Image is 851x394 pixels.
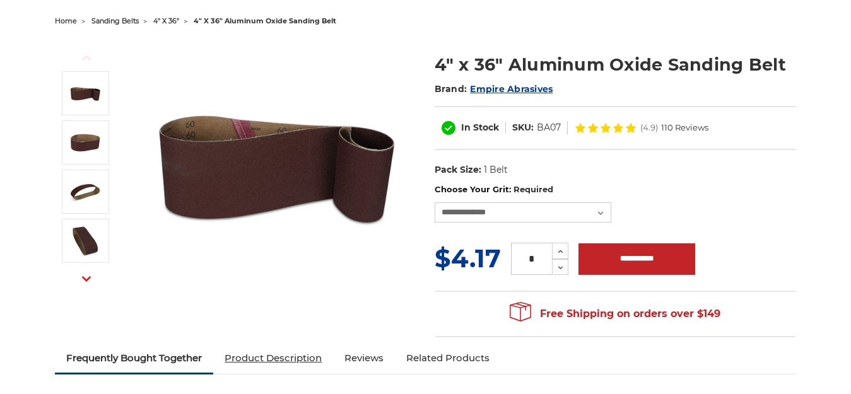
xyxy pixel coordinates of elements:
a: Empire Abrasives [470,83,553,95]
span: 110 Reviews [661,124,708,132]
span: Free Shipping on orders over $149 [510,301,720,327]
h1: 4" x 36" Aluminum Oxide Sanding Belt [435,52,796,77]
a: sanding belts [91,16,139,25]
img: 4" x 36" Aluminum Oxide Sanding Belt [150,39,402,291]
small: Required [514,184,553,194]
span: In Stock [461,122,499,133]
button: Next [71,265,102,293]
a: Related Products [395,344,501,372]
span: $4.17 [435,243,501,274]
span: 4" x 36" aluminum oxide sanding belt [194,16,336,25]
label: Choose Your Grit: [435,183,796,196]
img: 4" x 36" Aluminum Oxide Sanding Belt [69,78,101,109]
dd: 1 Belt [484,163,508,177]
img: 4" x 36" Sanding Belt - AOX [69,225,101,257]
button: Previous [71,44,102,71]
dt: Pack Size: [435,163,481,177]
span: Brand: [435,83,467,95]
span: (4.9) [640,124,658,132]
dd: BA07 [537,121,561,134]
a: home [55,16,77,25]
dt: SKU: [512,121,534,134]
img: 4" x 36" Sanding Belt - Aluminum Oxide [69,176,101,207]
a: Reviews [333,344,395,372]
img: 4" x 36" AOX Sanding Belt [69,127,101,158]
a: Product Description [213,344,333,372]
a: 4" x 36" [153,16,179,25]
a: Frequently Bought Together [55,344,213,372]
